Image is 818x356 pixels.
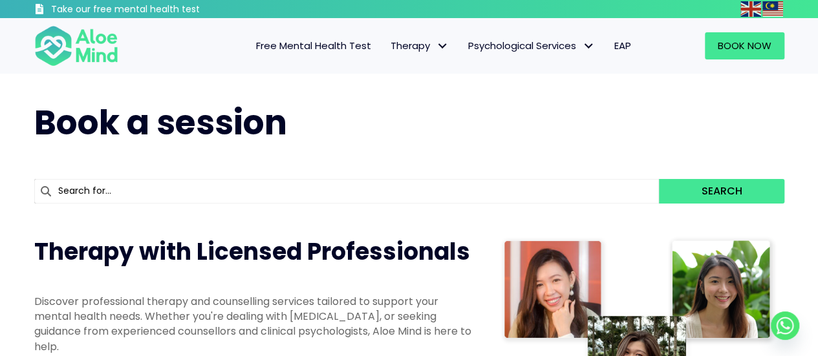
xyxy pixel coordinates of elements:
a: Psychological ServicesPsychological Services: submenu [458,32,605,59]
h3: Take our free mental health test [51,3,269,16]
span: Therapy with Licensed Professionals [34,235,470,268]
a: TherapyTherapy: submenu [381,32,458,59]
span: EAP [614,39,631,52]
nav: Menu [135,32,641,59]
span: Psychological Services [468,39,595,52]
a: EAP [605,32,641,59]
img: Aloe mind Logo [34,25,118,67]
a: Malay [762,1,784,16]
button: Search [659,179,784,204]
span: Psychological Services: submenu [579,37,598,56]
a: English [740,1,762,16]
a: Whatsapp [771,311,799,340]
img: en [740,1,761,17]
span: Therapy [391,39,449,52]
span: Book a session [34,99,287,146]
input: Search for... [34,179,660,204]
a: Free Mental Health Test [246,32,381,59]
span: Free Mental Health Test [256,39,371,52]
img: ms [762,1,783,17]
span: Book Now [718,39,771,52]
span: Therapy: submenu [433,37,452,56]
p: Discover professional therapy and counselling services tailored to support your mental health nee... [34,294,474,354]
a: Take our free mental health test [34,3,269,18]
a: Book Now [705,32,784,59]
